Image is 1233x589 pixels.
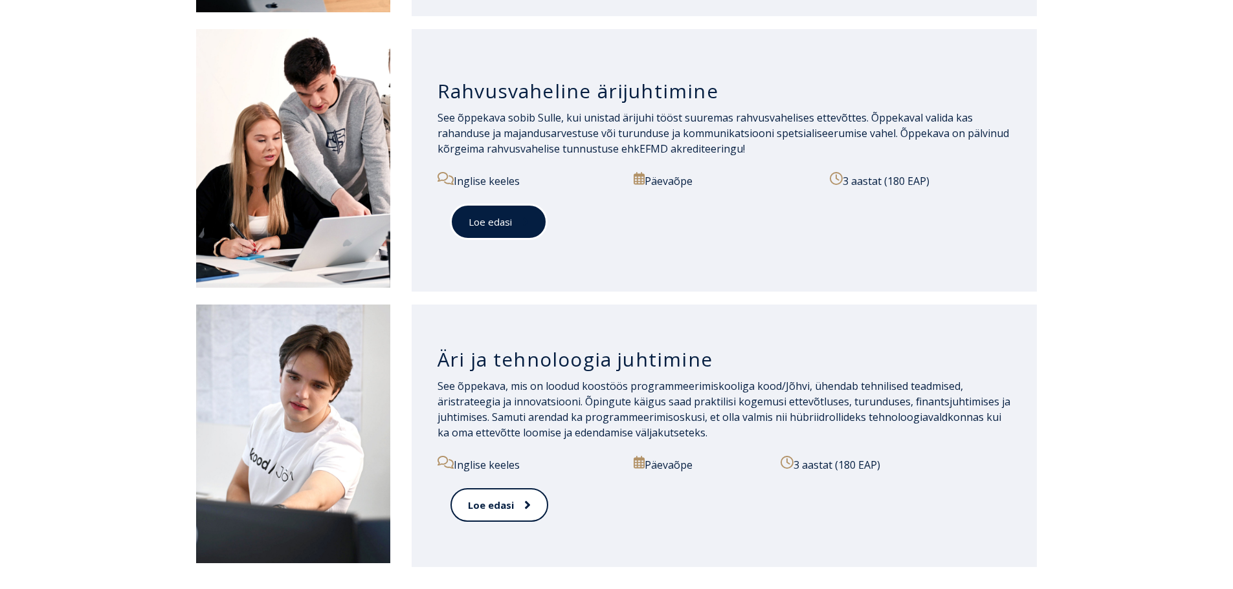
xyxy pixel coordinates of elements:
[438,172,619,189] p: Inglise keeles
[438,456,619,473] p: Inglise keeles
[438,347,1012,372] h3: Äri ja tehnoloogia juhtimine
[196,29,390,288] img: Rahvusvaheline ärijuhtimine
[830,172,1011,189] p: 3 aastat (180 EAP)
[438,79,1012,103] h3: Rahvusvaheline ärijuhtimine
[438,111,1009,156] span: See õppekava sobib Sulle, kui unistad ärijuhi tööst suuremas rahvusvahelises ettevõttes. Õppekava...
[781,456,1011,473] p: 3 aastat (180 EAP)
[639,142,743,156] a: EFMD akrediteeringu
[450,488,548,522] a: Loe edasi
[450,204,547,240] a: Loe edasi
[438,378,1012,440] p: See õppekava, mis on loodud koostöös programmeerimiskooliga kood/Jõhvi, ühendab tehnilised teadmi...
[634,456,766,473] p: Päevaõpe
[196,305,390,563] img: Äri ja tehnoloogia juhtimine
[634,172,815,189] p: Päevaõpe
